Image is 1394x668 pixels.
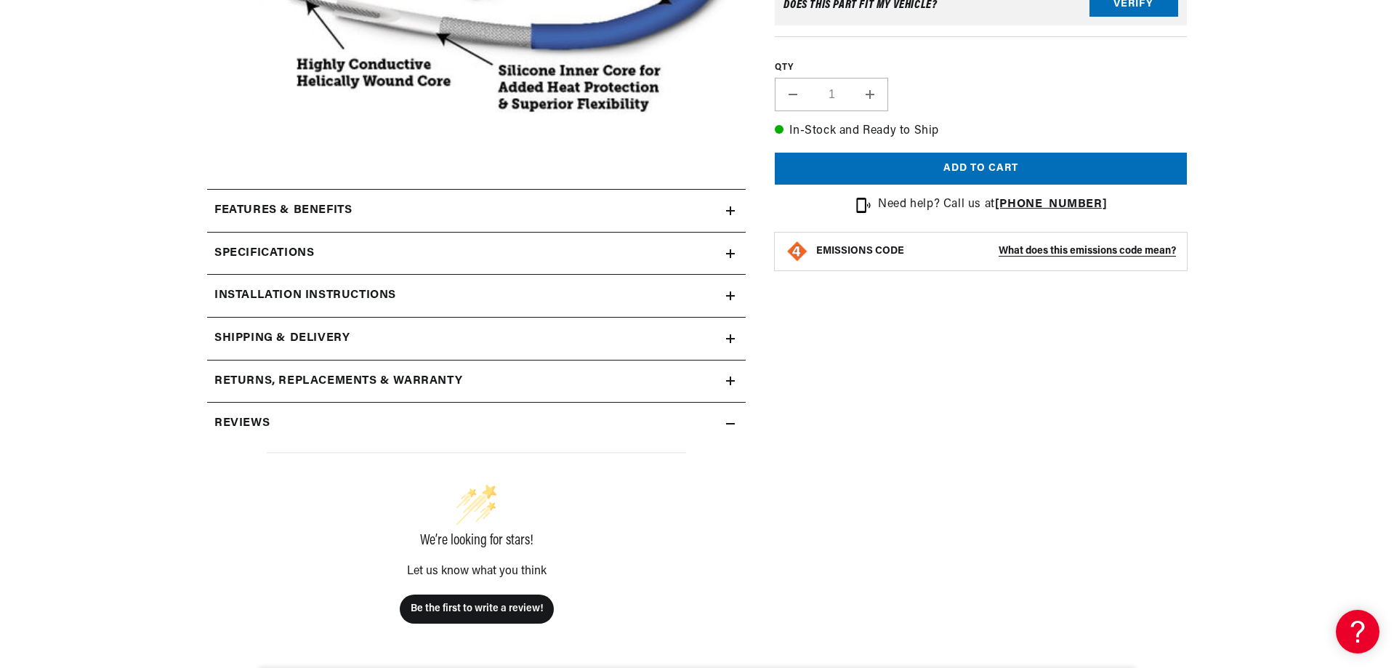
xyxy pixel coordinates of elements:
h2: Features & Benefits [214,201,352,220]
img: Emissions code [786,240,809,263]
button: Be the first to write a review! [400,595,554,624]
p: Need help? Call us at [878,196,1107,215]
button: Add to cart [775,153,1187,185]
div: We’re looking for stars! [267,534,686,548]
summary: Specifications [207,233,746,275]
div: Let us know what you think [267,566,686,577]
label: QTY [775,62,1187,74]
p: In-Stock and Ready to Ship [775,123,1187,142]
h2: Reviews [214,414,270,433]
strong: EMISSIONS CODE [816,246,904,257]
h2: Returns, Replacements & Warranty [214,372,462,391]
summary: Installation instructions [207,275,746,317]
summary: Shipping & Delivery [207,318,746,360]
h2: Specifications [214,244,314,263]
summary: Features & Benefits [207,190,746,232]
h2: Shipping & Delivery [214,329,350,348]
h2: Installation instructions [214,286,396,305]
summary: Reviews [207,403,746,445]
a: [PHONE_NUMBER] [995,199,1107,211]
strong: What does this emissions code mean? [999,246,1176,257]
summary: Returns, Replacements & Warranty [207,361,746,403]
button: EMISSIONS CODEWhat does this emissions code mean? [816,245,1176,258]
